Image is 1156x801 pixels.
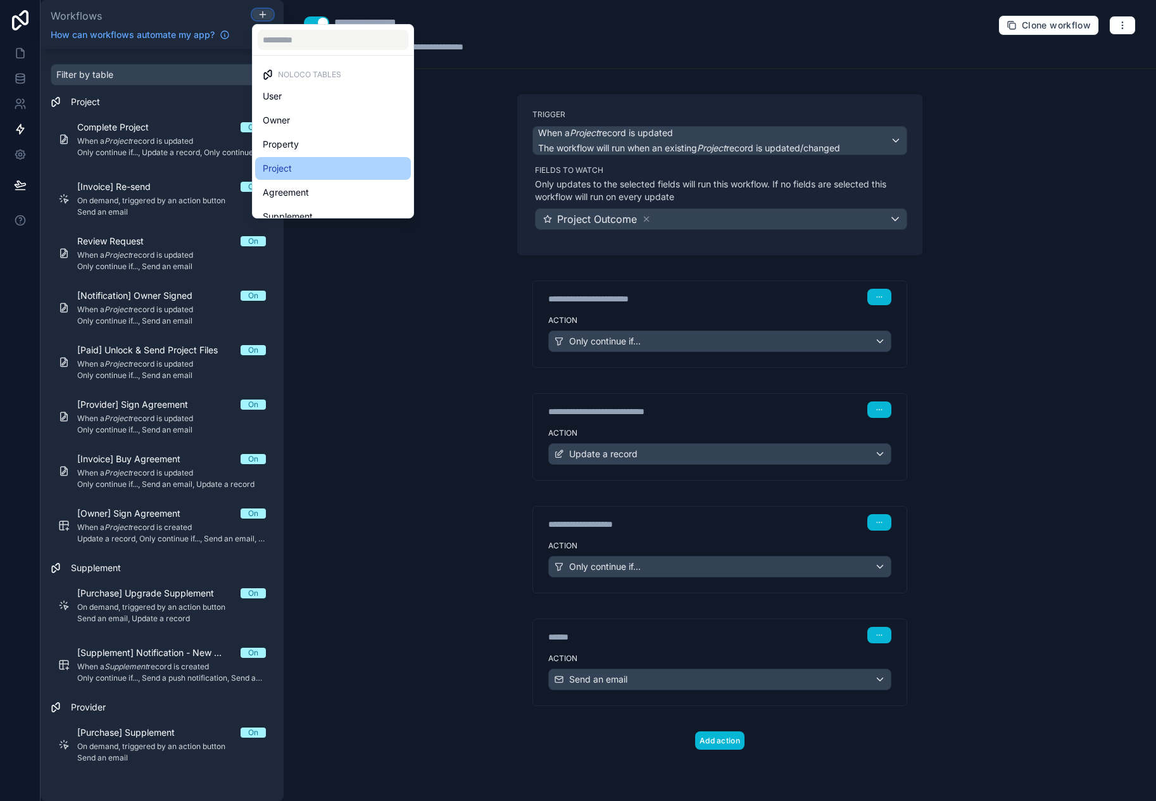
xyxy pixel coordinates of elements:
span: Owner [263,113,290,128]
span: Supplement [263,209,313,224]
span: Property [263,137,299,152]
span: Agreement [263,185,309,200]
span: Project [263,161,292,176]
span: Noloco tables [278,70,341,80]
span: User [263,89,282,104]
